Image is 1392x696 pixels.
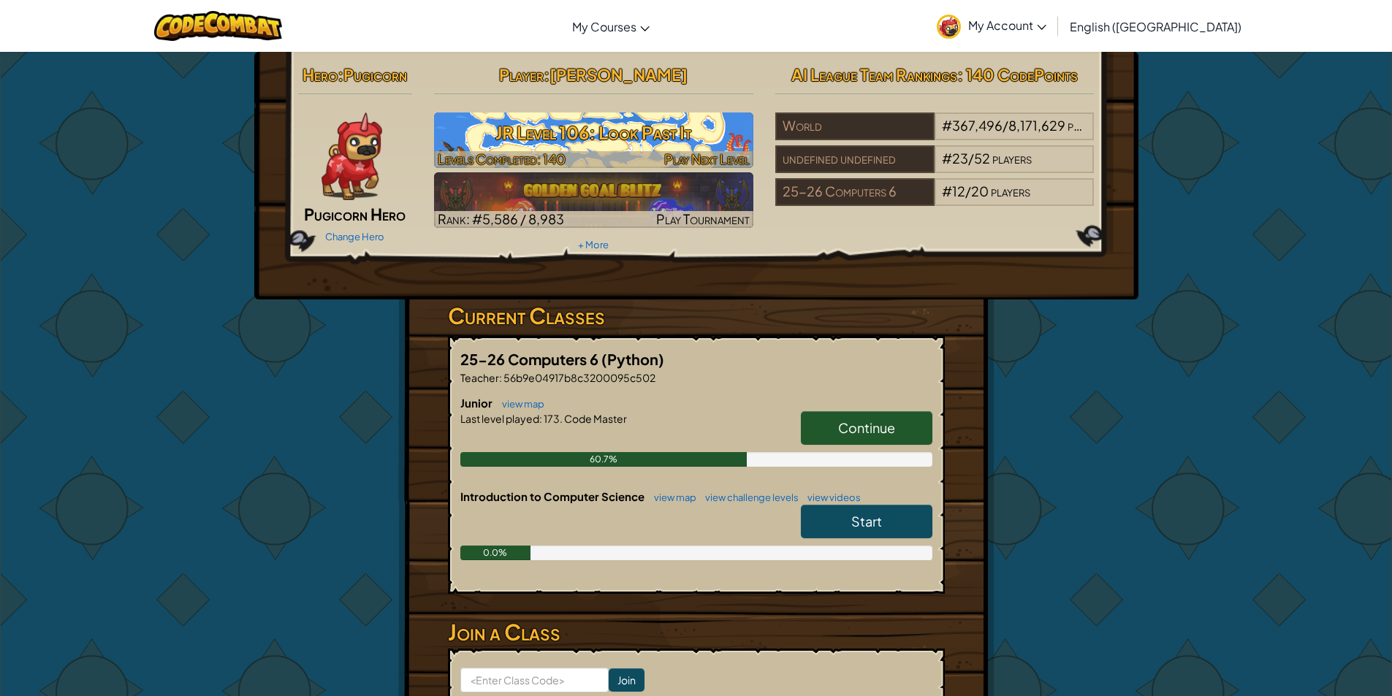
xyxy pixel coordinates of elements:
[154,11,282,41] img: CodeCombat logo
[460,546,531,560] div: 0.0%
[448,616,945,649] h3: Join a Class
[647,492,696,503] a: view map
[322,112,382,200] img: pugicorn-paper-doll.png
[965,183,971,199] span: /
[460,350,601,368] span: 25-26 Computers 6
[698,492,799,503] a: view challenge levels
[791,64,957,85] span: AI League Team Rankings
[460,412,539,425] span: Last level played
[448,299,945,332] h3: Current Classes
[572,19,636,34] span: My Courses
[656,210,750,227] span: Play Tournament
[775,112,935,140] div: World
[499,64,544,85] span: Player
[991,183,1030,199] span: players
[942,150,952,167] span: #
[460,668,609,692] input: <Enter Class Code>
[434,172,753,228] img: Golden Goal
[438,150,566,167] span: Levels Completed: 140
[775,159,1095,176] a: undefined undefined#23/52players
[1003,117,1008,134] span: /
[1070,19,1241,34] span: English ([GEOGRAPHIC_DATA])
[460,489,647,503] span: Introduction to Computer Science
[942,117,952,134] span: #
[1068,117,1107,134] span: players
[434,172,753,228] a: Rank: #5,586 / 8,983Play Tournament
[1008,117,1065,134] span: 8,171,629
[549,64,688,85] span: [PERSON_NAME]
[343,64,407,85] span: Pugicorn
[601,350,664,368] span: (Python)
[304,204,406,224] span: Pugicorn Hero
[434,112,753,168] a: Play Next Level
[325,231,384,242] a: Change Hero
[952,150,968,167] span: 23
[851,513,882,529] span: Start
[565,7,657,46] a: My Courses
[968,18,1046,33] span: My Account
[952,117,1003,134] span: 367,496
[460,396,495,410] span: Junior
[775,145,935,173] div: undefined undefined
[495,398,544,410] a: view map
[499,371,502,384] span: :
[952,183,965,199] span: 12
[609,668,644,692] input: Join
[460,371,499,384] span: Teacher
[775,192,1095,209] a: 25-26 Computers 6#12/20players
[968,150,974,167] span: /
[957,64,1078,85] span: : 140 CodePoints
[460,452,747,467] div: 60.7%
[578,239,609,251] a: + More
[434,112,753,168] img: JR Level 106: Look Past It
[937,15,961,39] img: avatar
[434,116,753,149] h3: JR Level 106: Look Past It
[338,64,343,85] span: :
[971,183,989,199] span: 20
[800,492,861,503] a: view videos
[838,419,895,436] span: Continue
[929,3,1054,49] a: My Account
[775,126,1095,143] a: World#367,496/8,171,629players
[303,64,338,85] span: Hero
[542,412,563,425] span: 173.
[544,64,549,85] span: :
[563,412,627,425] span: Code Master
[974,150,990,167] span: 52
[664,150,750,167] span: Play Next Level
[438,210,564,227] span: Rank: #5,586 / 8,983
[992,150,1032,167] span: players
[775,178,935,206] div: 25-26 Computers 6
[1062,7,1249,46] a: English ([GEOGRAPHIC_DATA])
[942,183,952,199] span: #
[502,371,655,384] span: 56b9e04917b8c3200095c502
[539,412,542,425] span: :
